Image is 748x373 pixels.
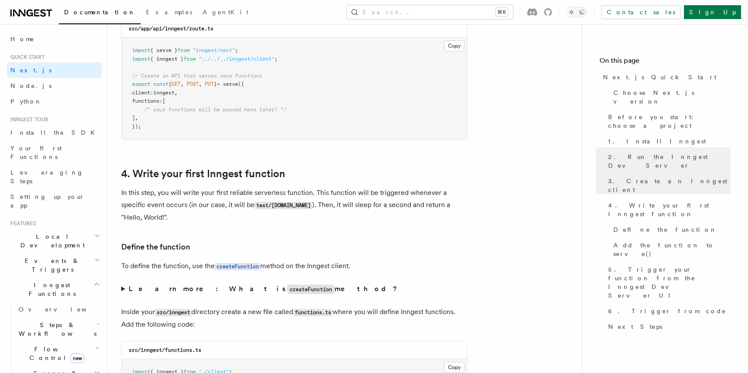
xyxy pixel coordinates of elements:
span: [ [162,98,165,104]
code: src/inngest [155,309,191,316]
span: , [199,81,202,87]
a: 4. Write your first Inngest function [121,168,285,180]
span: Setting up your app [10,193,85,209]
span: : [150,90,153,96]
span: = [217,81,220,87]
span: client [132,90,150,96]
span: import [132,47,150,53]
a: Next Steps [605,319,731,334]
a: Define the function [610,222,731,237]
a: AgentKit [197,3,254,23]
span: }); [132,123,141,130]
a: Your first Functions [7,140,102,165]
span: ] [132,115,135,121]
a: Home [7,31,102,47]
button: Inngest Functions [7,277,102,302]
span: Events & Triggers [7,256,94,274]
a: Sign Up [684,5,741,19]
button: Steps & Workflows [15,317,102,341]
span: 5. Trigger your function from the Inngest Dev Server UI [608,265,731,300]
span: Before you start: choose a project [608,113,731,130]
span: Flow Control [15,345,95,362]
span: Next Steps [608,322,662,331]
button: Toggle dark mode [566,7,587,17]
a: Documentation [59,3,141,24]
a: Examples [141,3,197,23]
span: inngest [153,90,174,96]
code: src/app/api/inngest/route.ts [129,26,213,32]
a: Node.js [7,78,102,94]
span: , [181,81,184,87]
a: Python [7,94,102,109]
span: Overview [19,306,108,313]
span: Node.js [10,82,52,89]
span: POST [187,81,199,87]
span: 1. Install Inngest [608,137,706,146]
a: 1. Install Inngest [605,133,731,149]
a: Overview [15,302,102,317]
button: Local Development [7,229,102,253]
span: Install the SDK [10,129,100,136]
code: createFunction [287,285,335,294]
code: createFunction [215,263,260,270]
span: } [214,81,217,87]
span: Next.js [10,67,52,74]
a: Next.js [7,62,102,78]
a: Before you start: choose a project [605,109,731,133]
a: Choose Next.js version [610,85,731,109]
span: "inngest/next" [193,47,235,53]
span: "../../../inngest/client" [199,56,274,62]
span: // Create an API that serves zero functions [132,73,262,79]
span: , [135,115,138,121]
button: Search...⌘K [347,5,513,19]
span: ({ [238,81,244,87]
h4: On this page [600,55,731,69]
span: functions [132,98,159,104]
span: Next.js Quick Start [603,73,716,81]
a: createFunction [215,262,260,270]
a: 2. Run the Inngest Dev Server [605,149,731,173]
span: PUT [205,81,214,87]
a: Install the SDK [7,125,102,140]
a: Add the function to serve() [610,237,731,262]
kbd: ⌘K [496,8,508,16]
button: Copy [444,40,464,52]
a: Contact sales [601,5,680,19]
span: Examples [146,9,192,16]
a: 5. Trigger your function from the Inngest Dev Server UI [605,262,731,303]
code: functions.ts [293,309,332,316]
span: Features [7,220,36,227]
span: import [132,56,150,62]
span: Documentation [64,9,135,16]
a: Setting up your app [7,189,102,213]
span: Your first Functions [10,145,62,160]
span: 6. Trigger from code [608,307,726,315]
span: ; [235,47,238,53]
span: 2. Run the Inngest Dev Server [608,152,731,170]
span: GET [171,81,181,87]
span: from [177,47,190,53]
span: { inngest } [150,56,184,62]
span: 4. Write your first Inngest function [608,201,731,218]
span: Leveraging Steps [10,169,84,185]
span: serve [223,81,238,87]
code: src/inngest/functions.ts [129,347,201,353]
code: test/[DOMAIN_NAME] [255,202,312,209]
span: /* your functions will be passed here later! */ [144,107,287,113]
span: : [159,98,162,104]
span: Quick start [7,54,45,61]
p: Inside your directory create a new file called where you will define Inngest functions. Add the f... [121,306,467,331]
span: Inngest tour [7,116,48,123]
span: Local Development [7,232,94,250]
span: export [132,81,150,87]
span: from [184,56,196,62]
a: 3. Create an Inngest client [605,173,731,198]
a: 6. Trigger from code [605,303,731,319]
button: Events & Triggers [7,253,102,277]
a: Leveraging Steps [7,165,102,189]
span: Python [10,98,42,105]
span: { serve } [150,47,177,53]
p: To define the function, use the method on the Inngest client. [121,260,467,272]
button: Flow Controlnew [15,341,102,366]
span: Define the function [613,225,717,234]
